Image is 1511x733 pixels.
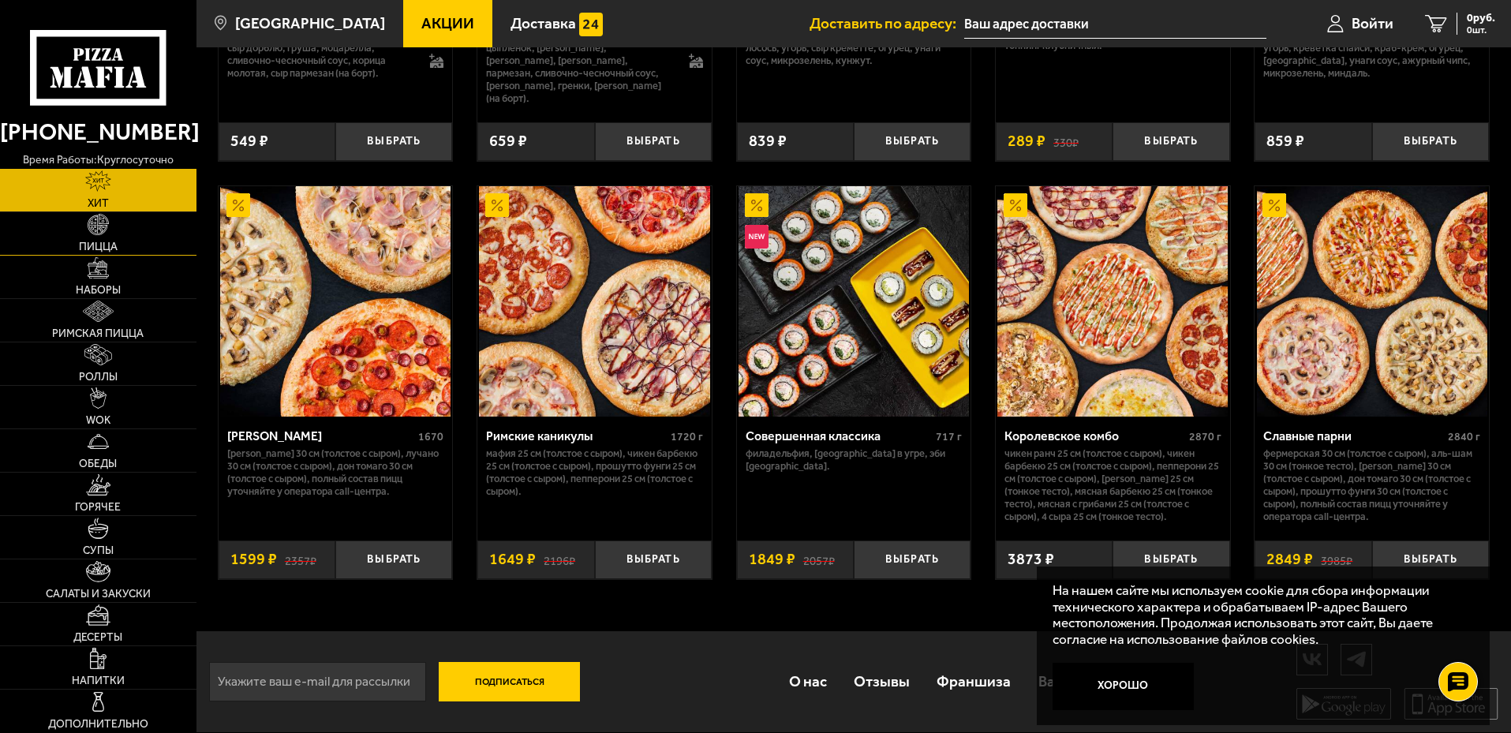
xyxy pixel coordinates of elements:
p: Филадельфия, [GEOGRAPHIC_DATA] в угре, Эби [GEOGRAPHIC_DATA]. [746,447,963,473]
span: 1720 г [671,430,703,443]
span: Горячее [75,502,121,513]
span: 3873 ₽ [1008,552,1054,567]
button: Выбрать [1372,122,1489,161]
span: 289 ₽ [1008,133,1045,149]
a: О нас [775,656,840,707]
img: Хет Трик [220,186,451,417]
button: Выбрать [1113,122,1229,161]
input: Укажите ваш e-mail для рассылки [209,662,426,701]
button: Выбрать [595,122,712,161]
div: Славные парни [1263,428,1444,443]
button: Выбрать [335,122,452,161]
span: Доставка [511,16,576,31]
p: Мафия 25 см (толстое с сыром), Чикен Барбекю 25 см (толстое с сыром), Прошутто Фунги 25 см (толст... [486,447,703,498]
s: 2196 ₽ [544,552,575,567]
div: Совершенная классика [746,428,933,443]
span: 839 ₽ [749,133,787,149]
span: 717 г [936,430,962,443]
img: Акционный [1262,193,1286,217]
img: Акционный [485,193,509,217]
span: 1670 [418,430,443,443]
a: АкционныйХет Трик [219,186,453,417]
span: Салаты и закуски [46,589,151,600]
a: Отзывы [840,656,923,707]
img: Акционный [1004,193,1027,217]
button: Выбрать [335,540,452,579]
div: Королевское комбо [1004,428,1185,443]
p: цыпленок, [PERSON_NAME], [PERSON_NAME], [PERSON_NAME], пармезан, сливочно-чесночный соус, [PERSON... [486,42,673,105]
span: Римская пицца [52,328,144,339]
span: 2849 ₽ [1266,552,1313,567]
img: Акционный [226,193,250,217]
span: 0 шт. [1467,25,1495,35]
span: 1599 ₽ [230,552,277,567]
s: 2357 ₽ [285,552,316,567]
span: Акции [421,16,474,31]
span: Хит [88,198,109,209]
span: WOK [86,415,110,426]
span: [GEOGRAPHIC_DATA] [235,16,385,31]
a: Вакансии [1025,656,1117,707]
s: 330 ₽ [1053,133,1079,149]
s: 3985 ₽ [1321,552,1352,567]
span: Десерты [73,632,122,643]
a: АкционныйСлавные парни [1255,186,1489,417]
span: 0 руб. [1467,13,1495,24]
span: 1649 ₽ [489,552,536,567]
p: На нашем сайте мы используем cookie для сбора информации технического характера и обрабатываем IP... [1053,582,1465,648]
a: АкционныйРимские каникулы [477,186,712,417]
p: сыр дорблю, груша, моцарелла, сливочно-чесночный соус, корица молотая, сыр пармезан (на борт). [227,42,414,80]
input: Ваш адрес доставки [964,9,1266,39]
button: Хорошо [1053,663,1195,710]
span: 859 ₽ [1266,133,1304,149]
span: Наборы [76,285,121,296]
button: Выбрать [1372,540,1489,579]
a: АкционныйНовинкаСовершенная классика [737,186,971,417]
div: Римские каникулы [486,428,667,443]
img: Новинка [745,225,769,249]
span: 2840 г [1448,430,1480,443]
span: Доставить по адресу: [810,16,964,31]
img: Славные парни [1257,186,1487,417]
img: 15daf4d41897b9f0e9f617042186c801.svg [579,13,603,36]
button: Выбрать [595,540,712,579]
span: Напитки [72,675,125,686]
p: Фермерская 30 см (толстое с сыром), Аль-Шам 30 см (тонкое тесто), [PERSON_NAME] 30 см (толстое с ... [1263,447,1480,523]
img: Королевское комбо [997,186,1228,417]
img: Римские каникулы [479,186,709,417]
p: Чикен Ранч 25 см (толстое с сыром), Чикен Барбекю 25 см (толстое с сыром), Пепперони 25 см (толст... [1004,447,1221,523]
p: [PERSON_NAME] 30 см (толстое с сыром), Лучано 30 см (толстое с сыром), Дон Томаго 30 см (толстое ... [227,447,444,498]
span: Роллы [79,372,118,383]
span: 1849 ₽ [749,552,795,567]
span: Пицца [79,241,118,252]
img: Совершенная классика [739,186,969,417]
span: 659 ₽ [489,133,527,149]
a: АкционныйКоролевское комбо [996,186,1230,417]
img: Акционный [745,193,769,217]
span: 549 ₽ [230,133,268,149]
span: Супы [83,545,114,556]
a: Франшиза [923,656,1024,707]
span: 2870 г [1189,430,1221,443]
s: 2057 ₽ [803,552,835,567]
div: [PERSON_NAME] [227,428,415,443]
span: Дополнительно [48,719,148,730]
span: Обеды [79,458,117,469]
button: Выбрать [854,122,971,161]
button: Выбрать [1113,540,1229,579]
span: Войти [1352,16,1393,31]
button: Выбрать [854,540,971,579]
button: Подписаться [439,662,581,701]
p: лосось, угорь, Сыр креметте, огурец, унаги соус, микрозелень, кунжут. [746,42,963,67]
p: угорь, креветка спайси, краб-крем, огурец, [GEOGRAPHIC_DATA], унаги соус, ажурный чипс, микрозеле... [1263,42,1480,80]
